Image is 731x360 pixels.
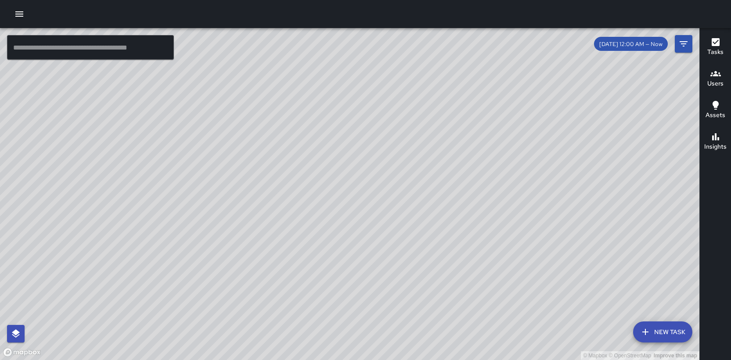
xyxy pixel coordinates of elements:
span: [DATE] 12:00 AM — Now [594,40,668,48]
h6: Tasks [707,47,724,57]
button: Assets [700,95,731,126]
button: Insights [700,126,731,158]
button: Tasks [700,32,731,63]
button: Filters [675,35,692,53]
h6: Insights [704,142,727,152]
button: Users [700,63,731,95]
h6: Users [707,79,724,89]
button: New Task [633,321,692,342]
h6: Assets [706,110,725,120]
